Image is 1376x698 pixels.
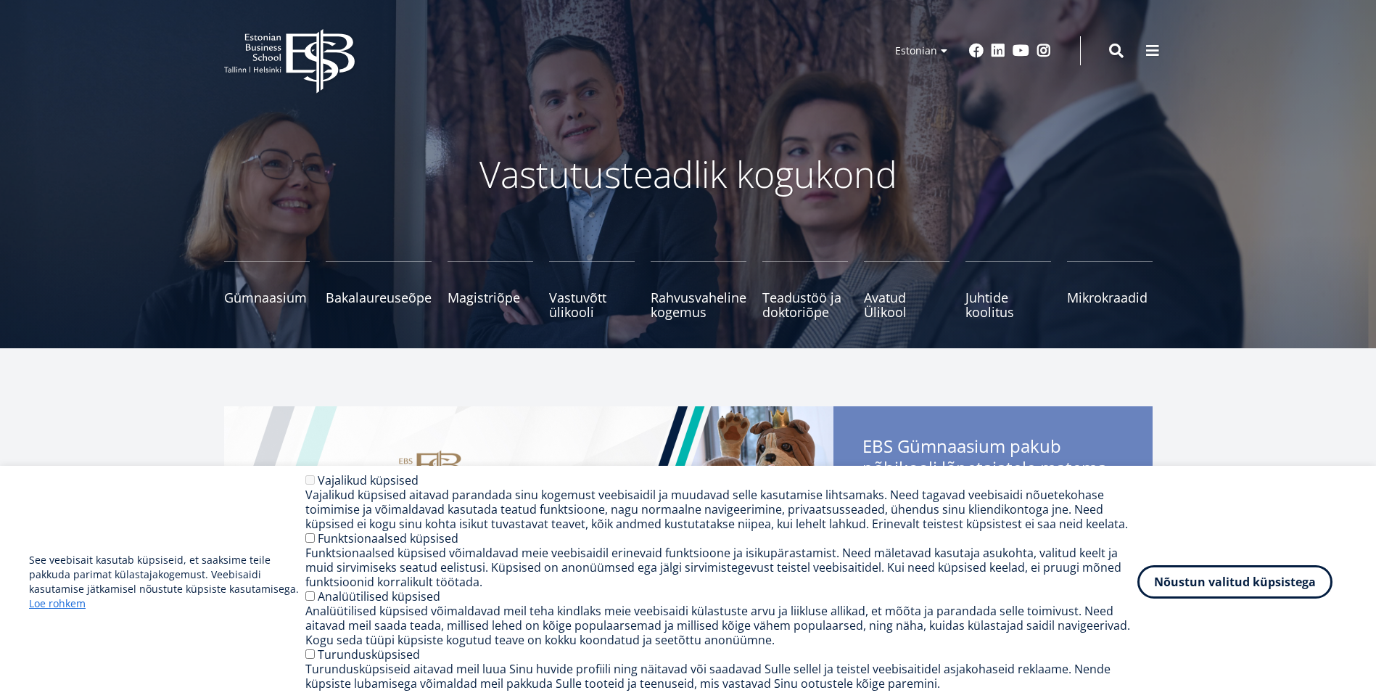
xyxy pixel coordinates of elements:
[305,662,1137,691] div: Turundusküpsiseid aitavad meil luua Sinu huvide profiili ning näitavad või saadavad Sulle sellel ...
[318,588,440,604] label: Analüütilised küpsised
[318,530,458,546] label: Funktsionaalsed küpsised
[864,261,949,319] a: Avatud Ülikool
[1037,44,1051,58] a: Instagram
[1013,44,1029,58] a: Youtube
[224,406,833,682] img: EBS Gümnaasiumi ettevalmistuskursused
[762,290,848,319] span: Teadustöö ja doktoriõpe
[969,44,984,58] a: Facebook
[1137,565,1332,599] button: Nõustun valitud küpsistega
[305,604,1137,647] div: Analüütilised küpsised võimaldavad meil teha kindlaks meie veebisaidi külastuste arvu ja liikluse...
[304,152,1073,196] p: Vastutusteadlik kogukond
[318,472,419,488] label: Vajalikud küpsised
[326,290,432,305] span: Bakalaureuseõpe
[326,261,432,319] a: Bakalaureuseõpe
[29,596,86,611] a: Loe rohkem
[965,261,1051,319] a: Juhtide koolitus
[991,44,1005,58] a: Linkedin
[1067,261,1153,319] a: Mikrokraadid
[965,290,1051,319] span: Juhtide koolitus
[862,457,1124,479] span: põhikooli lõpetajatele matemaatika- ja eesti keele kursuseid
[448,290,533,305] span: Magistriõpe
[762,261,848,319] a: Teadustöö ja doktoriõpe
[318,646,420,662] label: Turundusküpsised
[224,290,310,305] span: Gümnaasium
[864,290,949,319] span: Avatud Ülikool
[1067,290,1153,305] span: Mikrokraadid
[651,261,746,319] a: Rahvusvaheline kogemus
[862,435,1124,483] span: EBS Gümnaasium pakub
[29,553,305,611] p: See veebisait kasutab küpsiseid, et saaksime teile pakkuda parimat külastajakogemust. Veebisaidi ...
[549,261,635,319] a: Vastuvõtt ülikooli
[549,290,635,319] span: Vastuvõtt ülikooli
[448,261,533,319] a: Magistriõpe
[651,290,746,319] span: Rahvusvaheline kogemus
[305,546,1137,589] div: Funktsionaalsed küpsised võimaldavad meie veebisaidil erinevaid funktsioone ja isikupärastamist. ...
[224,261,310,319] a: Gümnaasium
[305,488,1137,531] div: Vajalikud küpsised aitavad parandada sinu kogemust veebisaidil ja muudavad selle kasutamise lihts...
